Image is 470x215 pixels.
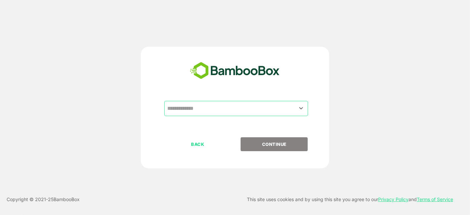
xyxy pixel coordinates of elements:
img: bamboobox [186,60,283,82]
a: Terms of Service [417,196,453,202]
p: This site uses cookies and by using this site you agree to our and [247,195,453,203]
button: BACK [164,137,231,151]
button: Open [297,104,306,113]
p: BACK [165,141,231,148]
p: Copyright © 2021- 25 BambooBox [7,195,80,203]
p: CONTINUE [241,141,307,148]
button: CONTINUE [241,137,308,151]
a: Privacy Policy [378,196,409,202]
